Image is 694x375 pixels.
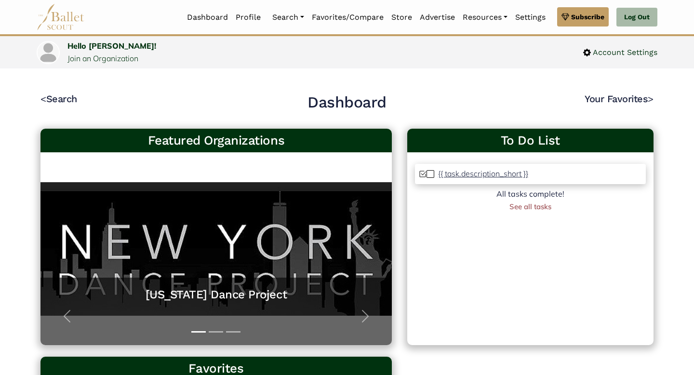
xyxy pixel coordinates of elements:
[585,93,654,105] a: Your Favorites
[509,202,551,211] a: See all tasks
[209,326,223,337] button: Slide 2
[183,7,232,27] a: Dashboard
[561,12,569,22] img: gem.svg
[459,7,511,27] a: Resources
[557,7,609,27] a: Subscribe
[387,7,416,27] a: Store
[48,133,384,149] h3: Featured Organizations
[226,326,240,337] button: Slide 3
[583,46,657,59] a: Account Settings
[268,7,308,27] a: Search
[308,7,387,27] a: Favorites/Compare
[591,46,657,59] span: Account Settings
[307,93,387,113] h2: Dashboard
[40,93,77,105] a: <Search
[415,188,646,201] div: All tasks complete!
[67,41,156,51] a: Hello [PERSON_NAME]!
[50,287,382,302] a: [US_STATE] Dance Project
[511,7,549,27] a: Settings
[232,7,265,27] a: Profile
[40,93,46,105] code: <
[416,7,459,27] a: Advertise
[191,326,206,337] button: Slide 1
[616,8,657,27] a: Log Out
[415,133,646,149] a: To Do List
[648,93,654,105] code: >
[38,42,59,63] img: profile picture
[571,12,604,22] span: Subscribe
[438,169,528,178] p: {{ task.description_short }}
[67,54,138,63] a: Join an Organization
